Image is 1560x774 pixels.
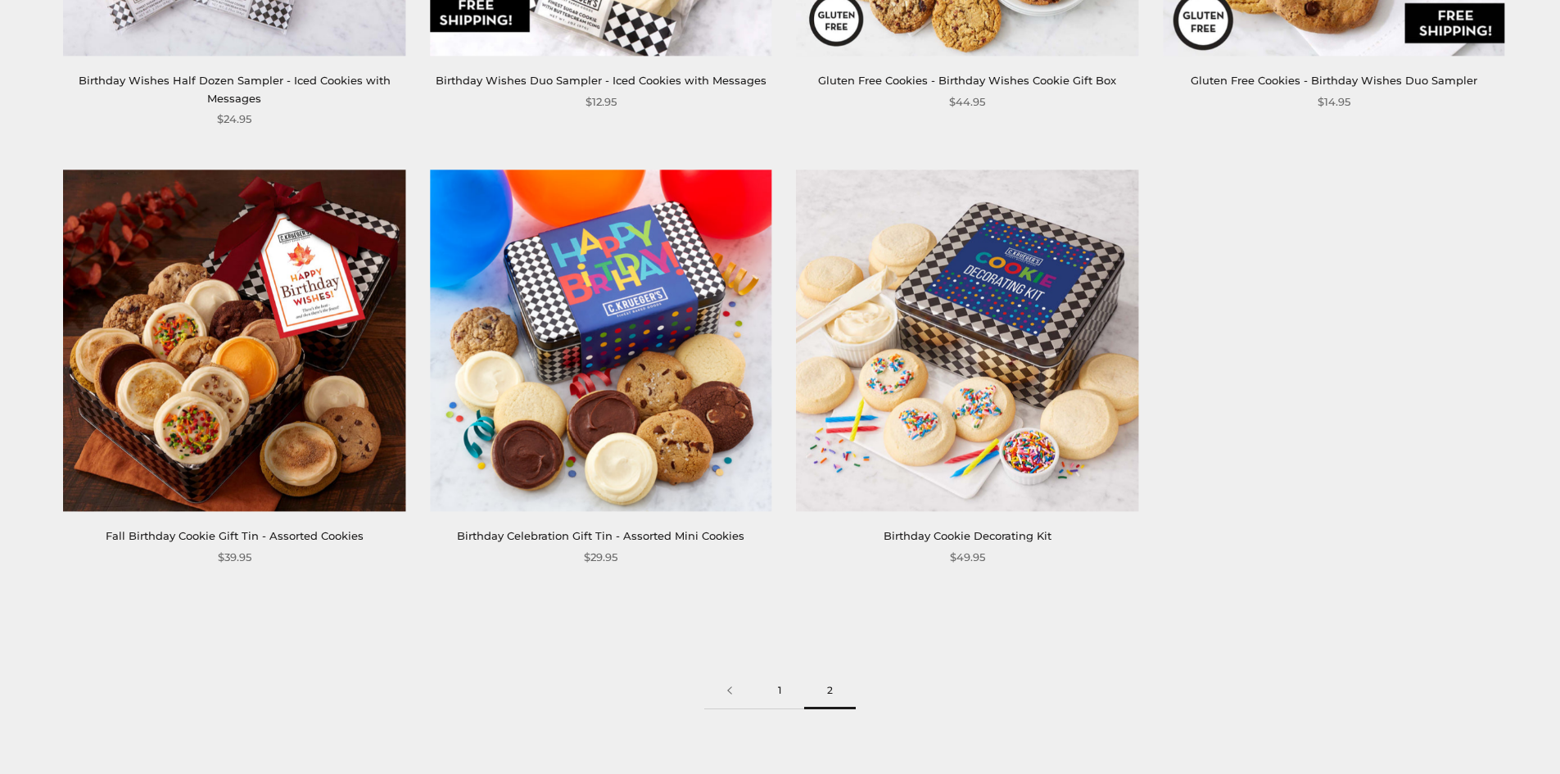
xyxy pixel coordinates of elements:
a: Birthday Wishes Half Dozen Sampler - Iced Cookies with Messages [79,74,391,104]
a: Birthday Wishes Duo Sampler - Iced Cookies with Messages [436,74,766,87]
a: Previous page [704,672,755,709]
span: $12.95 [586,93,617,111]
a: Fall Birthday Cookie Gift Tin - Assorted Cookies [106,529,364,542]
span: $39.95 [218,549,251,566]
span: $24.95 [217,111,251,128]
span: $29.95 [584,549,617,566]
a: Birthday Celebration Gift Tin - Assorted Mini Cookies [457,529,744,542]
img: Birthday Cookie Decorating Kit [797,170,1138,511]
span: $44.95 [949,93,985,111]
a: Birthday Cookie Decorating Kit [884,529,1051,542]
a: Gluten Free Cookies - Birthday Wishes Cookie Gift Box [818,74,1116,87]
img: Fall Birthday Cookie Gift Tin - Assorted Cookies [64,170,405,511]
a: 1 [755,672,804,709]
span: $14.95 [1318,93,1350,111]
span: $49.95 [950,549,985,566]
a: Gluten Free Cookies - Birthday Wishes Duo Sampler [1191,74,1477,87]
img: Birthday Celebration Gift Tin - Assorted Mini Cookies [430,170,771,511]
span: 2 [804,672,856,709]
